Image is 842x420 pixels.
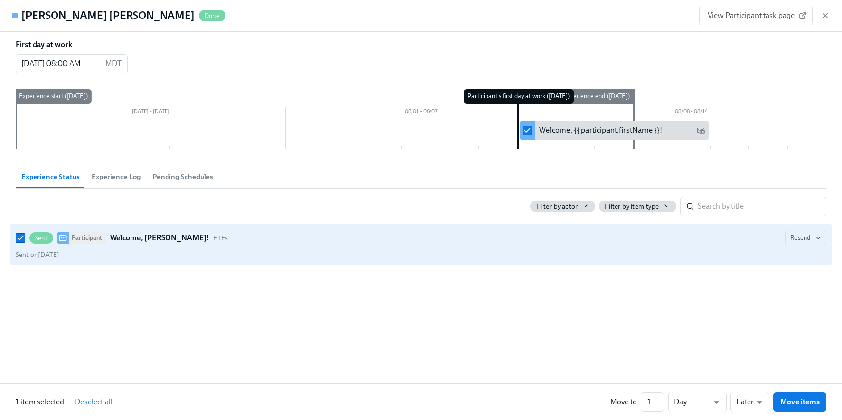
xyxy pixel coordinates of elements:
[730,392,769,412] div: Later
[92,171,141,183] span: Experience Log
[69,232,106,244] div: Participant
[68,392,119,412] button: Deselect all
[530,201,595,212] button: Filter by actor
[539,125,662,136] div: Welcome, {{ participant.firstName }}!
[105,58,122,69] p: MDT
[29,235,53,242] span: Sent
[697,127,705,134] svg: Work Email
[464,89,574,104] div: Participant's first day at work ([DATE])
[21,171,80,183] span: Experience Status
[556,107,826,119] div: 08/08 – 08/14
[286,107,556,119] div: 08/01 – 08/07
[668,392,727,412] div: Day
[610,397,637,407] div: Move to
[780,397,820,407] span: Move items
[199,12,225,19] span: Done
[599,201,676,212] button: Filter by item type
[16,397,64,407] p: 1 item selected
[605,202,659,211] span: Filter by item type
[75,397,112,407] span: Deselect all
[785,230,826,246] button: SentParticipantWelcome, [PERSON_NAME]!FTEsSent on[DATE]
[152,171,213,183] span: Pending Schedules
[536,202,578,211] span: Filter by actor
[698,197,826,216] input: Search by title
[708,11,805,20] span: View Participant task page
[559,89,634,104] div: Experience end ([DATE])
[15,89,92,104] div: Experience start ([DATE])
[16,107,286,119] div: [DATE] – [DATE]
[21,8,195,23] h4: [PERSON_NAME] [PERSON_NAME]
[213,234,228,243] span: This message uses the "FTEs" audience
[790,233,821,243] span: Resend
[773,392,826,412] button: Move items
[16,251,59,259] span: Thursday, August 7th 2025, 6:01 am
[16,39,72,50] label: First day at work
[110,232,209,244] strong: Welcome, [PERSON_NAME]!
[699,6,813,25] a: View Participant task page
